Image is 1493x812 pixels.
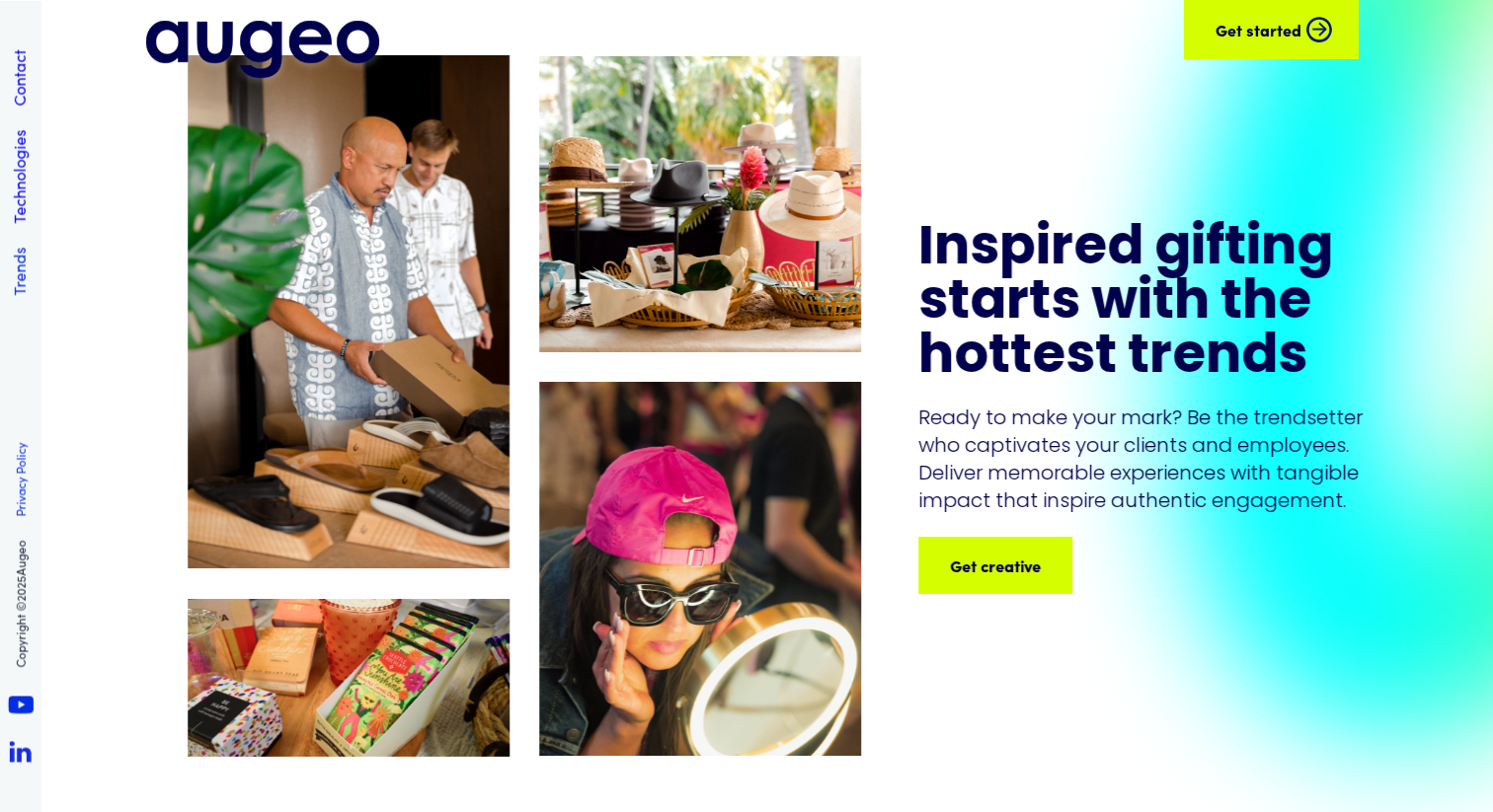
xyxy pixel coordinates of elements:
div: h [1242,277,1278,332]
div: s [918,277,948,332]
div: t [1224,223,1246,277]
div: t [1010,332,1032,386]
div: h [918,332,954,386]
div: n [934,223,970,277]
div: e [1032,332,1065,386]
a: Get creative [918,537,1072,594]
div: g [1154,223,1191,277]
div: t [1152,277,1174,332]
div: i [1138,277,1152,332]
div: n [1261,223,1297,277]
div: e [1073,223,1107,277]
div: h [1174,277,1210,332]
div: i [1246,223,1261,277]
div: s [970,223,999,277]
div: s [1278,332,1307,386]
div: t [1220,277,1242,332]
div: t [948,277,970,332]
div: e [1172,332,1206,386]
div: t [1128,332,1149,386]
span: 2025 [12,575,29,601]
div: r [1006,277,1029,332]
div: p [999,223,1036,277]
a: Trends [8,247,30,295]
div: e [1278,277,1311,332]
p: Ready to make your mark? Be the trendsetter who captivates your clients and employees. Deliver me... [918,404,1382,514]
div: a [970,277,1006,332]
div: o [954,332,988,386]
div: t [1029,277,1051,332]
div: f [1206,223,1224,277]
div: I [918,223,934,277]
a: Contact [8,49,30,106]
div: d [1241,332,1278,386]
p: Copyright © Augeo [13,540,29,667]
div: i [1191,223,1206,277]
div: s [1065,332,1095,386]
a: Technologies [8,129,30,223]
div: g [1297,223,1333,277]
div: r [1149,332,1172,386]
div: d [1107,223,1143,277]
div: t [1095,332,1117,386]
div: n [1206,332,1241,386]
img: Augeo logo [134,9,391,90]
div: i [1036,223,1051,277]
div: t [988,332,1010,386]
a: Privacy Policy [13,442,29,516]
div: r [1051,223,1073,277]
div: s [1051,277,1080,332]
div: w [1091,277,1138,332]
